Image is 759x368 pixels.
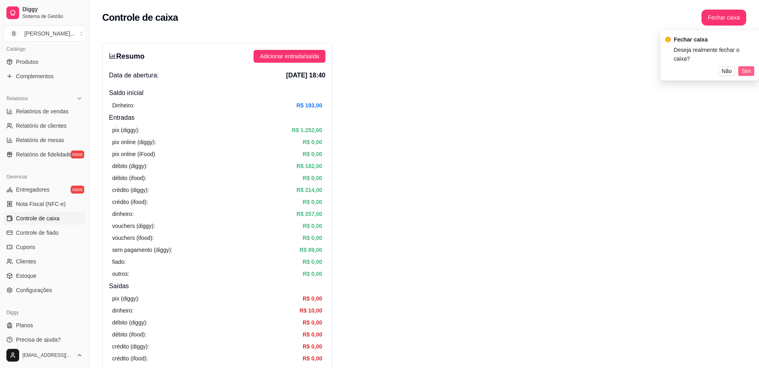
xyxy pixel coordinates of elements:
a: Complementos [3,70,86,83]
a: Relatórios de vendas [3,105,86,118]
span: Planos [16,321,33,329]
div: [PERSON_NAME] ... [24,30,75,38]
span: Relatórios de vendas [16,107,69,115]
article: R$ 89,00 [299,245,322,254]
article: Dinheiro: [112,101,135,110]
a: Relatório de clientes [3,119,86,132]
button: [EMAIL_ADDRESS][DOMAIN_NAME] [3,346,86,365]
span: exclamation-circle [665,37,671,42]
span: Relatórios [6,95,28,102]
span: Data de abertura: [109,71,159,80]
span: Diggy [22,6,83,13]
article: débito (diggy): [112,318,148,327]
article: R$ 0,00 [303,354,322,363]
span: Não [721,67,732,75]
span: Entregadores [16,186,50,194]
article: outros: [112,269,129,278]
article: dinheiro: [112,306,134,315]
article: crédito (ifood): [112,198,148,206]
article: crédito (ifood): [112,354,148,363]
article: débito (ifood): [112,174,147,182]
a: Entregadoresnovo [3,183,86,196]
article: vouchers (ifood): [112,233,154,242]
article: crédito (diggy): [112,342,149,351]
div: Diggy [3,306,86,319]
button: Select a team [3,26,86,42]
h2: Controle de caixa [102,11,178,24]
div: Catálogo [3,43,86,55]
a: Planos [3,319,86,332]
a: Estoque [3,269,86,282]
span: Clientes [16,257,36,265]
article: R$ 0,00 [303,138,322,146]
article: R$ 0,00 [303,269,322,278]
h4: Entradas [109,113,325,123]
span: bar-chart [109,52,116,59]
span: Relatório de clientes [16,122,67,130]
article: R$ 1.252,00 [292,126,322,135]
a: Configurações [3,284,86,297]
span: Cupons [16,243,35,251]
article: R$ 0,00 [303,222,322,230]
div: Gerenciar [3,170,86,183]
h4: Saldo inícial [109,88,325,98]
article: vouchers (diggy): [112,222,155,230]
article: R$ 0,00 [303,342,322,351]
article: R$ 10,00 [299,306,322,315]
button: Adicionar entrada/saída [254,50,325,63]
a: Produtos [3,55,86,68]
span: [EMAIL_ADDRESS][DOMAIN_NAME] [22,352,73,358]
span: Estoque [16,272,36,280]
a: Relatório de mesas [3,134,86,146]
article: R$ 0,00 [303,318,322,327]
article: R$ 0,00 [303,174,322,182]
a: Controle de caixa [3,212,86,225]
h4: Saídas [109,281,325,291]
span: Precisa de ajuda? [16,336,61,344]
div: Deseja realmente fechar o caixa? [674,46,754,63]
span: Complementos [16,72,54,80]
span: Produtos [16,58,38,66]
article: R$ 0,00 [303,257,322,266]
article: R$ 257,00 [296,210,322,218]
a: DiggySistema de Gestão [3,3,86,22]
article: débito (diggy): [112,162,148,170]
a: Relatório de fidelidadenovo [3,148,86,161]
article: R$ 0,00 [303,198,322,206]
span: Relatório de fidelidade [16,150,71,158]
article: débito (ifood): [112,330,147,339]
span: [DATE] 18:40 [286,71,325,80]
article: sem pagamento (diggy): [112,245,172,254]
article: R$ 0,00 [303,150,322,158]
a: Controle de fiado [3,226,86,239]
article: pix online (diggy): [112,138,156,146]
h3: Resumo [109,51,145,62]
span: Adicionar entrada/saída [260,52,319,61]
div: Fechar caixa [674,35,754,44]
span: B [10,30,18,38]
span: Controle de caixa [16,214,59,222]
span: Configurações [16,286,52,294]
button: Fechar caixa [702,10,746,26]
article: R$ 182,00 [296,162,322,170]
article: R$ 214,00 [296,186,322,194]
button: Não [718,66,735,76]
span: Controle de fiado [16,229,59,237]
article: crédito (diggy): [112,186,149,194]
span: Sim [741,67,751,75]
a: Cupons [3,241,86,253]
article: R$ 0,00 [303,233,322,242]
span: Relatório de mesas [16,136,64,144]
article: dinheiro: [112,210,134,218]
a: Precisa de ajuda? [3,333,86,346]
article: pix (diggy): [112,294,139,303]
article: pix online (iFood) [112,150,155,158]
a: Nota Fiscal (NFC-e) [3,198,86,210]
article: R$ 193,00 [296,101,322,110]
a: Clientes [3,255,86,268]
article: R$ 0,00 [303,294,322,303]
span: Nota Fiscal (NFC-e) [16,200,65,208]
article: fiado: [112,257,126,266]
article: R$ 0,00 [303,330,322,339]
button: Sim [738,66,754,76]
